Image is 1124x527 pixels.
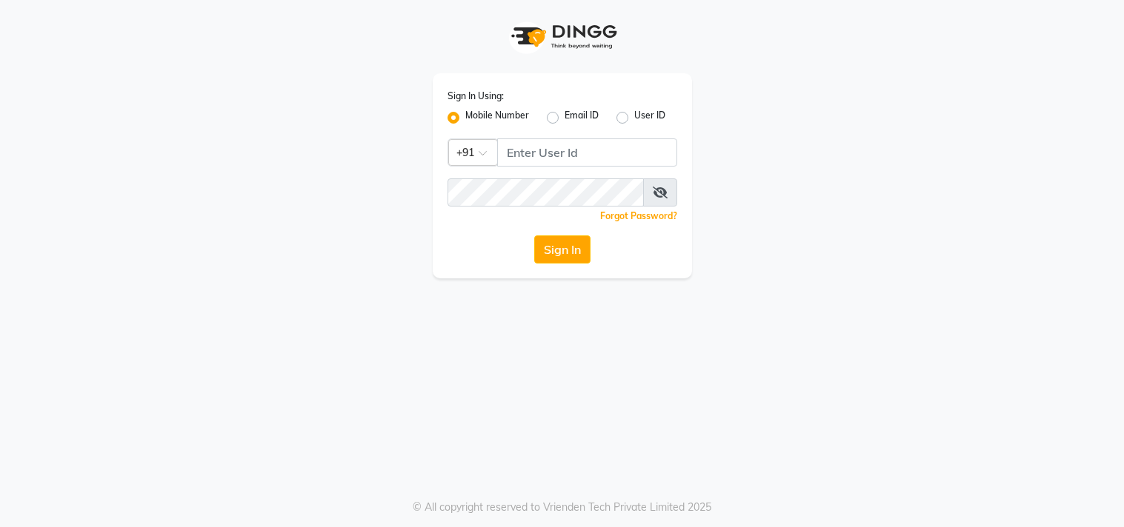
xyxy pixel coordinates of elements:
[465,109,529,127] label: Mobile Number
[448,90,504,103] label: Sign In Using:
[534,235,591,263] button: Sign In
[497,138,677,167] input: Username
[503,15,622,58] img: logo1.svg
[448,178,644,207] input: Username
[600,210,677,221] a: Forgot Password?
[634,109,665,127] label: User ID
[565,109,599,127] label: Email ID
